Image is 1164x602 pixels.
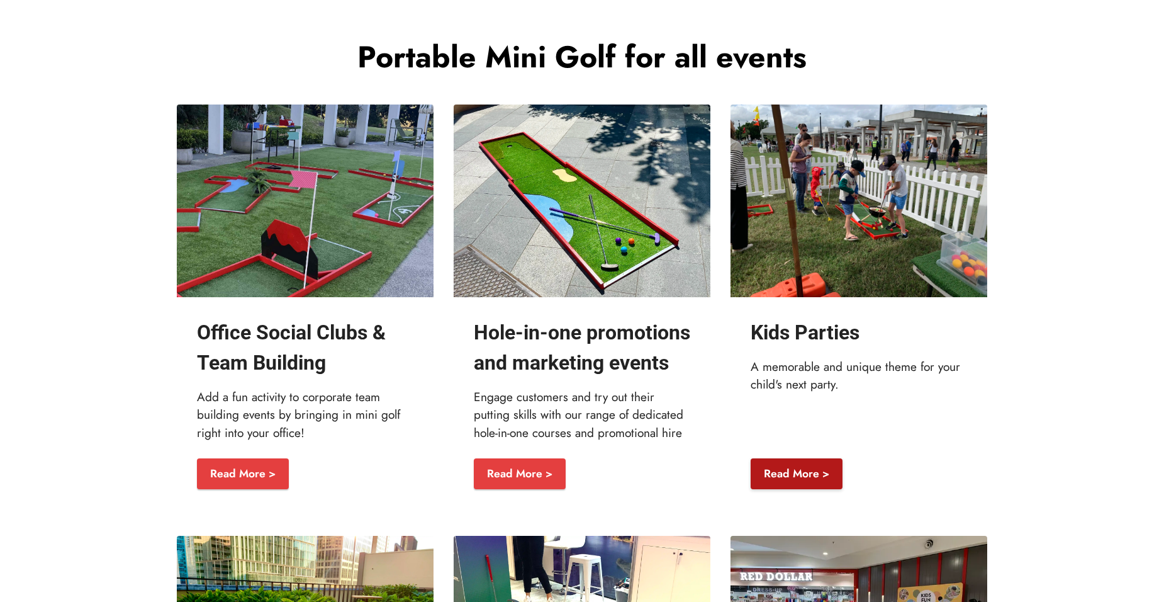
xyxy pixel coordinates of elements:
p: A memorable and unique theme for your child's next party. [751,358,967,394]
img: Hole-in-one promotion mini putt hire Sydney [454,105,710,297]
strong: Portable Mini Golf for all events [357,35,807,79]
strong: Office Social Clubs & Team Building [197,321,386,375]
img: Corporate [177,105,434,297]
a: Read More > [751,458,842,490]
img: Mini Golf Parties [730,105,987,297]
strong: Hole-in-one promotions and marketing events [474,321,690,375]
a: Read More > [197,458,289,490]
p: Add a fun activity to corporate team building events by bringing in mini golf right into your off... [197,388,413,442]
p: Engage customers and try out their putting skills with our range of dedicated hole-in-one courses... [474,388,690,442]
a: Read More > [474,458,566,490]
strong: Kids Parties [751,321,859,344]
